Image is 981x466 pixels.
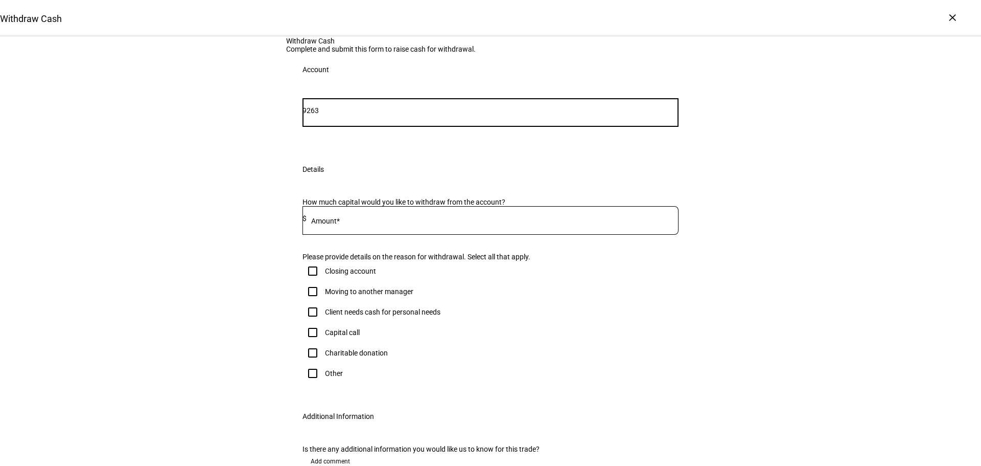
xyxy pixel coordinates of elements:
span: $ [302,214,307,223]
div: Charitable donation [325,349,388,357]
div: Complete and submit this form to raise cash for withdrawal. [286,45,695,53]
input: Number [302,106,679,115]
div: Account [302,65,329,74]
div: Details [302,165,324,173]
div: × [944,9,961,26]
div: Other [325,369,343,378]
div: Capital call [325,328,360,337]
div: Withdraw Cash [286,37,695,45]
div: Moving to another manager [325,287,413,296]
div: Additional Information [302,412,374,420]
div: Client needs cash for personal needs [325,308,440,316]
div: How much capital would you like to withdraw from the account? [302,198,679,206]
mat-label: Amount* [311,217,340,225]
div: Is there any additional information you would like us to know for this trade? [302,445,679,453]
